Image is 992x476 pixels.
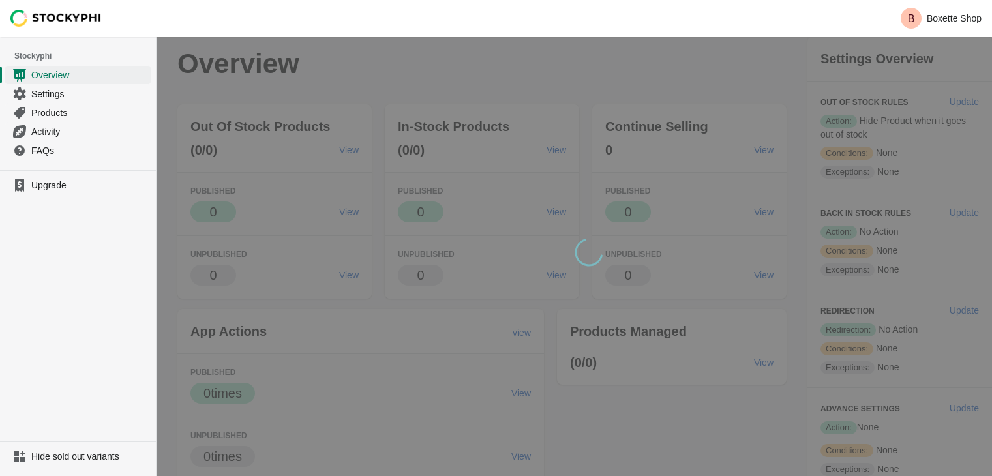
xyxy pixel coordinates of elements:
a: Overview [5,65,151,84]
span: FAQs [31,144,148,157]
span: Activity [31,125,148,138]
a: FAQs [5,141,151,160]
p: Boxette Shop [927,13,982,23]
a: Products [5,103,151,122]
a: Hide sold out variants [5,447,151,466]
span: Hide sold out variants [31,450,148,463]
span: Overview [31,68,148,82]
span: Avatar with initials B [901,8,922,29]
img: Stockyphi [10,10,102,27]
span: Stockyphi [14,50,156,63]
a: Settings [5,84,151,103]
span: Upgrade [31,179,148,192]
button: Avatar with initials BBoxette Shop [895,5,987,31]
span: Products [31,106,148,119]
text: B [908,13,915,24]
span: Settings [31,87,148,100]
a: Activity [5,122,151,141]
a: Upgrade [5,176,151,194]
